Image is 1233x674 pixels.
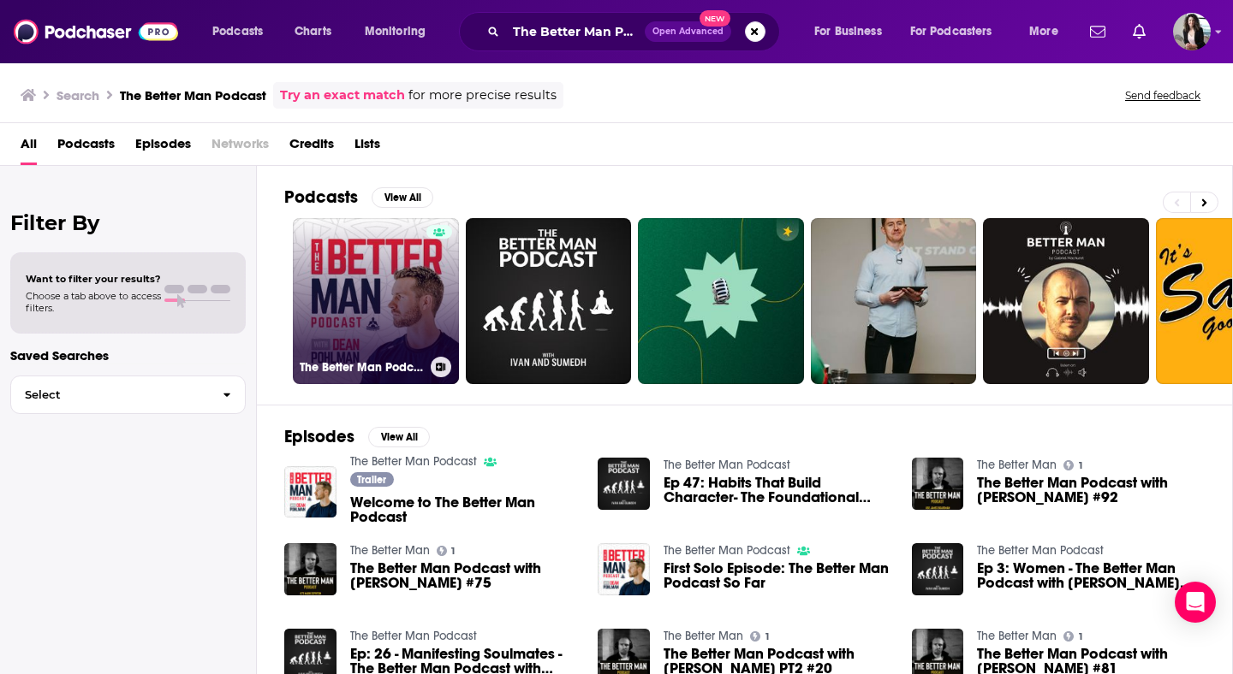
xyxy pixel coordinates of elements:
[977,543,1104,558] a: The Better Man Podcast
[664,543,790,558] a: The Better Man Podcast
[21,130,37,165] a: All
[280,86,405,105] a: Try an exact match
[283,18,342,45] a: Charts
[451,547,455,555] span: 1
[750,631,769,641] a: 1
[910,20,992,44] span: For Podcasters
[1029,20,1058,44] span: More
[353,18,448,45] button: open menu
[350,629,477,643] a: The Better Man Podcast
[645,21,731,42] button: Open AdvancedNew
[57,87,99,103] h3: Search
[664,561,891,590] a: First Solo Episode: The Better Man Podcast So Far
[350,561,578,590] span: The Better Man Podcast with [PERSON_NAME] #75
[284,543,337,595] img: The Better Man Podcast with Mark Sephton #75
[350,495,578,524] a: Welcome to The Better Man Podcast
[284,466,337,518] img: Welcome to The Better Man Podcast
[1083,17,1112,46] a: Show notifications dropdown
[11,389,209,400] span: Select
[135,130,191,165] a: Episodes
[295,20,331,44] span: Charts
[1079,633,1082,641] span: 1
[289,130,334,165] a: Credits
[1126,17,1153,46] a: Show notifications dropdown
[765,633,769,641] span: 1
[1175,582,1216,623] div: Open Intercom Messenger
[802,18,903,45] button: open menu
[1079,462,1082,470] span: 1
[1173,13,1211,50] span: Logged in as ElizabethCole
[212,20,263,44] span: Podcasts
[293,218,459,384] a: The Better Man Podcast
[977,476,1205,505] a: The Better Man Podcast with James Boardman #92
[211,130,269,165] span: Networks
[368,427,430,447] button: View All
[14,15,178,48] img: Podchaser - Follow, Share and Rate Podcasts
[1063,631,1082,641] a: 1
[10,347,246,364] p: Saved Searches
[664,629,743,643] a: The Better Man
[912,458,964,510] img: The Better Man Podcast with James Boardman #92
[814,20,882,44] span: For Business
[1063,460,1082,470] a: 1
[1120,88,1206,103] button: Send feedback
[300,360,424,375] h3: The Better Man Podcast
[365,20,426,44] span: Monitoring
[350,561,578,590] a: The Better Man Podcast with Mark Sephton #75
[10,210,246,235] h2: Filter By
[598,543,650,595] img: First Solo Episode: The Better Man Podcast So Far
[26,273,161,285] span: Want to filter your results?
[10,375,246,414] button: Select
[977,561,1205,590] a: Ep 3: Women - The Better Man Podcast with Ivan and Sumedh
[26,290,161,314] span: Choose a tab above to access filters.
[977,458,1057,472] a: The Better Man
[664,458,790,472] a: The Better Man Podcast
[1017,18,1080,45] button: open menu
[1173,13,1211,50] img: User Profile
[652,27,724,36] span: Open Advanced
[350,543,430,558] a: The Better Man
[598,458,650,510] img: Ep 47: Habits That Build Character- The Foundational Man on The Better Man Podcast
[437,546,456,556] a: 1
[977,629,1057,643] a: The Better Man
[284,186,433,208] a: PodcastsView All
[350,454,477,469] a: The Better Man Podcast
[354,130,380,165] a: Lists
[506,18,645,45] input: Search podcasts, credits, & more...
[912,543,964,595] img: Ep 3: Women - The Better Man Podcast with Ivan and Sumedh
[408,86,557,105] span: for more precise results
[664,476,891,505] a: Ep 47: Habits That Build Character- The Foundational Man on The Better Man Podcast
[357,475,386,485] span: Trailer
[977,561,1205,590] span: Ep 3: Women - The Better Man Podcast with [PERSON_NAME] and [PERSON_NAME]
[1173,13,1211,50] button: Show profile menu
[200,18,285,45] button: open menu
[700,10,730,27] span: New
[57,130,115,165] a: Podcasts
[977,476,1205,505] span: The Better Man Podcast with [PERSON_NAME] #92
[475,12,796,51] div: Search podcasts, credits, & more...
[120,87,266,103] h3: The Better Man Podcast
[284,426,354,447] h2: Episodes
[372,187,433,208] button: View All
[899,18,1017,45] button: open menu
[284,426,430,447] a: EpisodesView All
[284,186,358,208] h2: Podcasts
